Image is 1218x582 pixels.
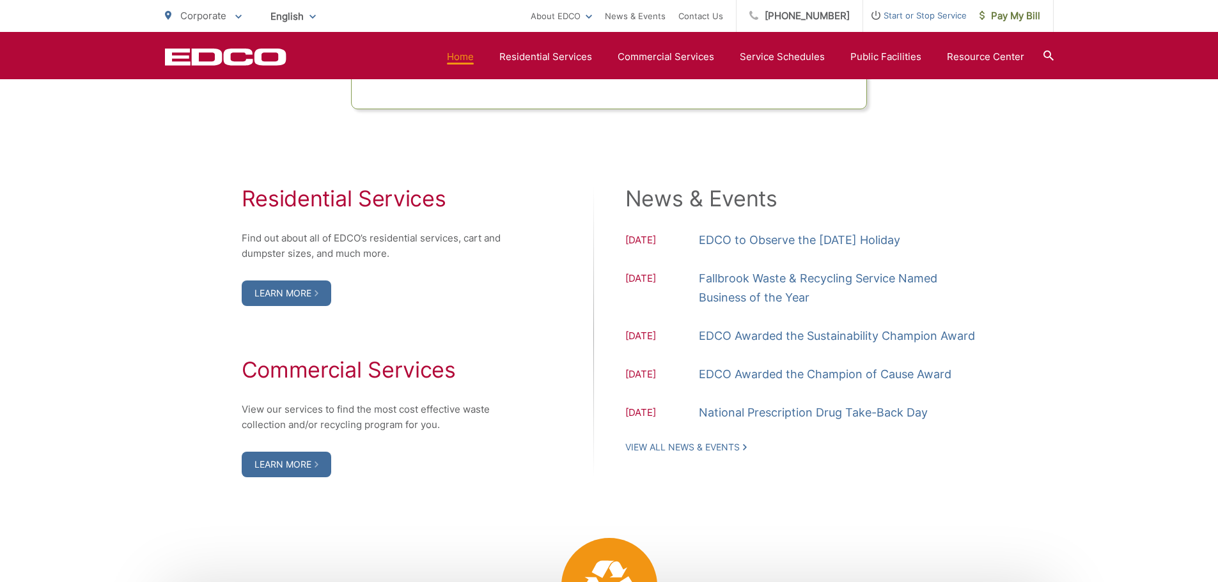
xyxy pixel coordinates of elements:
p: View our services to find the most cost effective waste collection and/or recycling program for you. [242,402,517,433]
a: Fallbrook Waste & Recycling Service Named Business of the Year [699,269,977,307]
a: News & Events [605,8,666,24]
h2: Commercial Services [242,357,517,383]
span: [DATE] [625,271,699,307]
span: [DATE] [625,328,699,346]
a: About EDCO [531,8,592,24]
a: National Prescription Drug Take-Back Day [699,403,928,422]
a: EDCO Awarded the Sustainability Champion Award [699,326,975,346]
span: [DATE] [625,405,699,422]
a: Contact Us [678,8,723,24]
a: Public Facilities [850,49,921,65]
h2: News & Events [625,186,977,211]
a: Residential Services [499,49,592,65]
span: [DATE] [625,233,699,250]
a: Learn More [242,452,331,477]
a: Commercial Services [618,49,714,65]
a: View All News & Events [625,441,747,453]
span: [DATE] [625,367,699,384]
a: Resource Center [947,49,1024,65]
a: Learn More [242,280,331,306]
a: Home [447,49,474,65]
h2: Residential Services [242,186,517,211]
p: Find out about all of EDCO’s residential services, cart and dumpster sizes, and much more. [242,231,517,261]
span: English [261,5,325,27]
span: Corporate [180,10,226,22]
a: EDCD logo. Return to the homepage. [165,48,286,66]
a: EDCO Awarded the Champion of Cause Award [699,365,951,384]
span: Pay My Bill [980,8,1040,24]
a: EDCO to Observe the [DATE] Holiday [699,231,900,250]
a: Service Schedules [740,49,825,65]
